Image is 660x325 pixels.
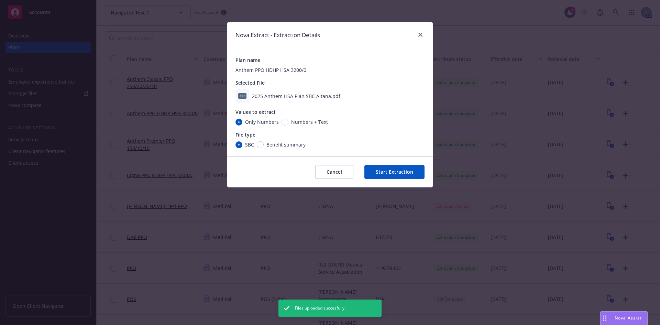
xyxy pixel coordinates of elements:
div: Plan name [235,56,425,64]
button: Cancel [315,165,353,179]
span: Nova Assist [615,315,642,321]
h1: Nova Extract - Extraction Details [235,31,320,40]
span: Only Numbers [245,118,279,126]
span: Numbers + Text [291,118,328,126]
div: Drag to move [601,312,609,325]
span: Values to extract [235,109,276,115]
span: File type [235,131,255,138]
span: SBC [245,141,254,148]
div: Selected File [235,79,425,86]
span: Files uploaded succesfully... [295,305,348,311]
span: 2025 Anthem HSA Plan SBC Altana.pdf [252,93,340,100]
button: Start Extraction [364,165,425,179]
input: Benefit summary [257,141,264,148]
a: close [416,31,425,39]
input: Only Numbers [235,119,242,126]
input: Numbers + Text [282,119,288,126]
input: SBC [235,141,242,148]
div: Anthem PPO HDHP HSA 3200/0 [235,66,425,74]
span: Benefit summary [266,141,306,148]
button: Nova Assist [600,311,648,325]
